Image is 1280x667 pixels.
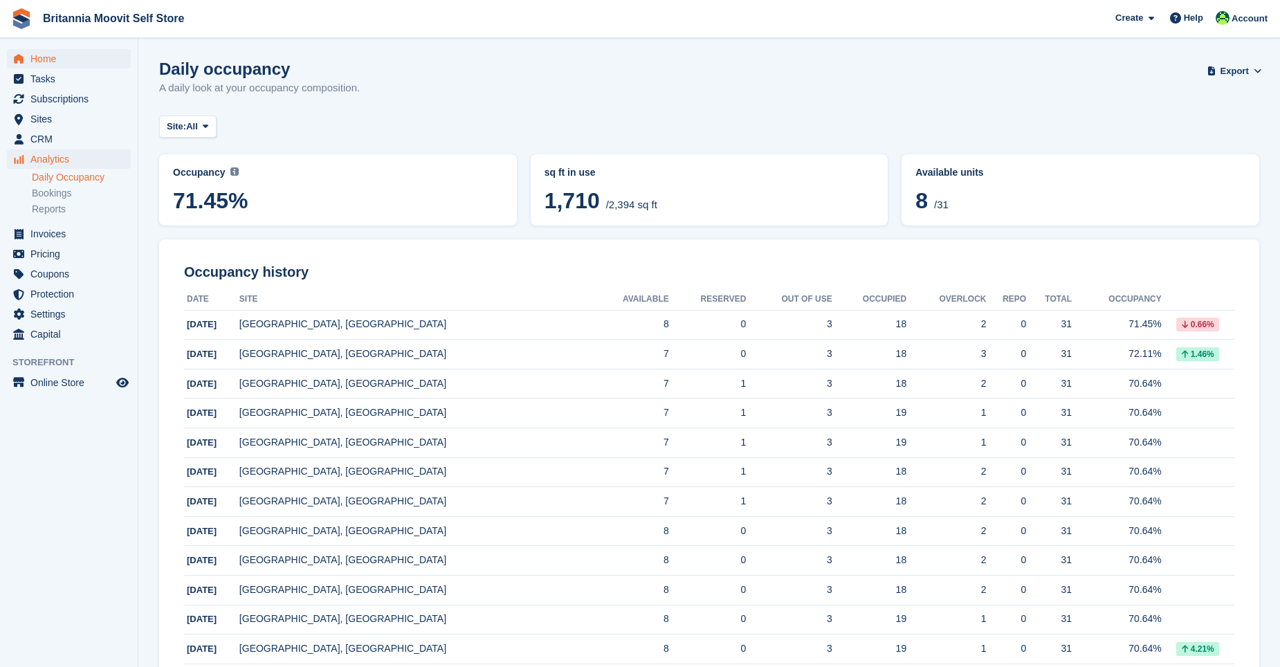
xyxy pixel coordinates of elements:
div: 2 [906,494,986,509]
span: Capital [30,325,113,344]
h2: Occupancy history [184,264,1234,280]
td: 3 [746,399,832,428]
td: [GEOGRAPHIC_DATA], [GEOGRAPHIC_DATA] [239,457,590,487]
span: Storefront [12,356,138,369]
span: [DATE] [187,437,217,448]
span: [DATE] [187,555,217,565]
div: 0 [987,376,1027,391]
button: Site: All [159,116,217,138]
td: 0 [669,634,747,664]
td: 1 [669,487,747,517]
div: 0 [987,583,1027,597]
div: 2 [906,317,986,331]
span: Analytics [30,149,113,169]
div: 0 [987,317,1027,331]
span: /2,394 sq ft [606,199,657,210]
a: menu [7,325,131,344]
td: 3 [746,310,832,340]
th: Overlock [906,289,986,311]
td: 0 [669,576,747,605]
td: 31 [1026,546,1072,576]
span: Occupancy [173,167,225,178]
div: 0.66% [1176,318,1219,331]
th: Reserved [669,289,747,311]
td: 72.11% [1072,340,1162,369]
span: [DATE] [187,526,217,536]
td: [GEOGRAPHIC_DATA], [GEOGRAPHIC_DATA] [239,605,590,634]
div: 0 [987,347,1027,361]
td: 1 [669,399,747,428]
div: 0 [987,612,1027,626]
abbr: Current percentage of units occupied or overlocked [915,165,1245,180]
span: [DATE] [187,643,217,654]
div: 1 [906,612,986,626]
span: [DATE] [187,349,217,359]
div: 2 [906,553,986,567]
td: 70.64% [1072,516,1162,546]
div: 1.46% [1176,347,1219,361]
td: 8 [590,576,668,605]
div: 3 [906,347,986,361]
td: [GEOGRAPHIC_DATA], [GEOGRAPHIC_DATA] [239,516,590,546]
img: stora-icon-8386f47178a22dfd0bd8f6a31ec36ba5ce8667c1dd55bd0f319d3a0aa187defe.svg [11,8,32,29]
td: [GEOGRAPHIC_DATA], [GEOGRAPHIC_DATA] [239,399,590,428]
span: Account [1232,12,1268,26]
td: 8 [590,546,668,576]
td: 3 [746,576,832,605]
td: 1 [669,457,747,487]
td: 7 [590,457,668,487]
div: 2 [906,524,986,538]
span: Settings [30,304,113,324]
th: Total [1026,289,1072,311]
div: 19 [832,405,906,420]
div: 18 [832,376,906,391]
td: 8 [590,605,668,634]
td: 3 [746,457,832,487]
td: 8 [590,634,668,664]
th: Occupied [832,289,906,311]
a: menu [7,89,131,109]
td: 31 [1026,457,1072,487]
span: [DATE] [187,408,217,418]
div: 1 [906,405,986,420]
td: 1 [669,428,747,458]
div: 0 [987,641,1027,656]
td: 70.64% [1072,457,1162,487]
span: Sites [30,109,113,129]
span: Invoices [30,224,113,244]
th: Out of Use [746,289,832,311]
span: [DATE] [187,496,217,506]
td: [GEOGRAPHIC_DATA], [GEOGRAPHIC_DATA] [239,340,590,369]
abbr: Current percentage of sq ft occupied [173,165,503,180]
a: Britannia Moovit Self Store [37,7,190,30]
td: 70.64% [1072,399,1162,428]
div: 4.21% [1176,642,1219,656]
td: 31 [1026,487,1072,517]
span: Home [30,49,113,68]
h1: Daily occupancy [159,60,360,78]
td: 7 [590,369,668,399]
div: 0 [987,405,1027,420]
td: 3 [746,634,832,664]
td: [GEOGRAPHIC_DATA], [GEOGRAPHIC_DATA] [239,576,590,605]
p: A daily look at your occupancy composition. [159,80,360,96]
span: 1,710 [545,188,600,213]
td: 7 [590,487,668,517]
td: 3 [746,487,832,517]
td: 31 [1026,399,1072,428]
th: Available [590,289,668,311]
span: [DATE] [187,319,217,329]
a: menu [7,149,131,169]
div: 0 [987,464,1027,479]
td: [GEOGRAPHIC_DATA], [GEOGRAPHIC_DATA] [239,369,590,399]
div: 19 [832,612,906,626]
span: Help [1184,11,1203,25]
td: [GEOGRAPHIC_DATA], [GEOGRAPHIC_DATA] [239,428,590,458]
span: Tasks [30,69,113,89]
a: Bookings [32,187,131,200]
th: Site [239,289,590,311]
span: Site: [167,120,186,134]
td: 70.64% [1072,428,1162,458]
td: 70.64% [1072,605,1162,634]
span: /31 [934,199,949,210]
